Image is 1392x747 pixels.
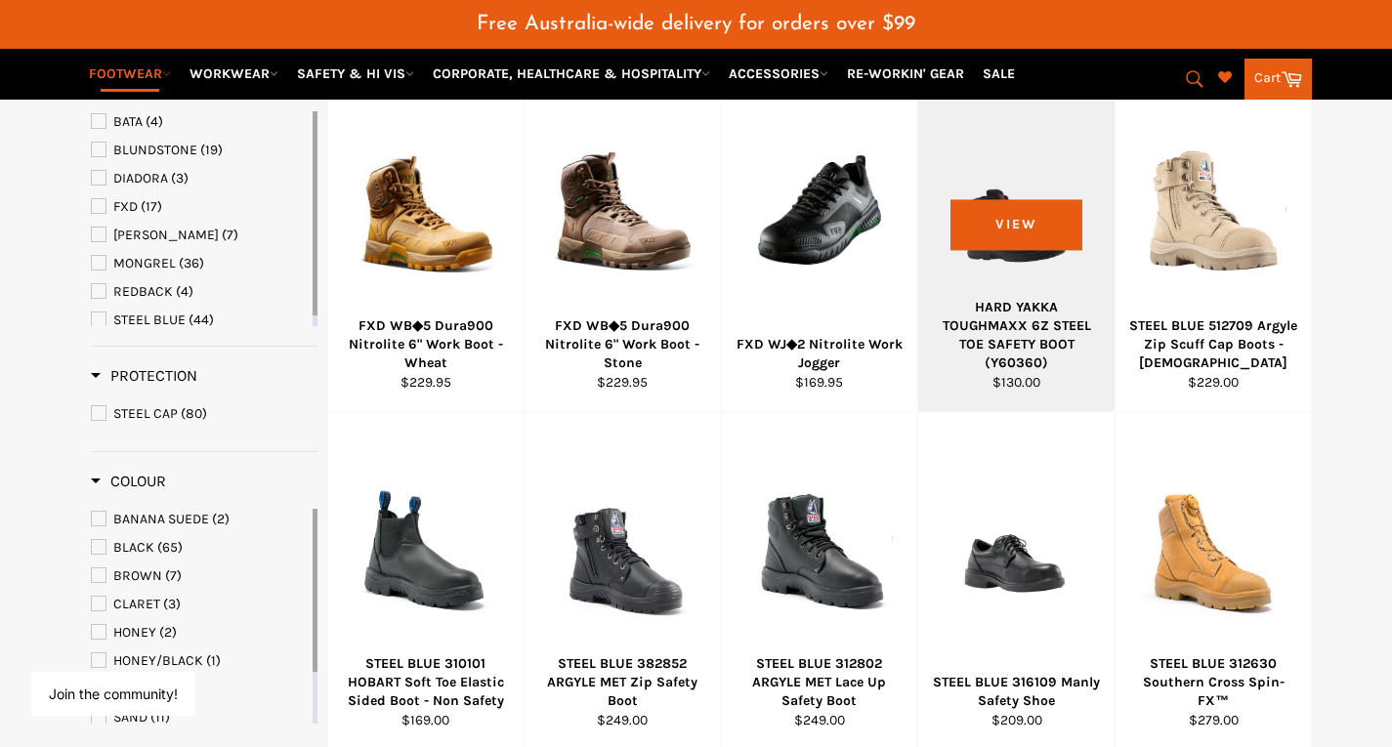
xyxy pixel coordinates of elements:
[49,685,178,702] button: Join the community!
[91,225,309,246] a: MACK
[1127,654,1299,711] div: STEEL BLUE 312630 Southern Cross Spin-FX™
[113,405,178,422] span: STEEL CAP
[340,654,512,711] div: STEEL BLUE 310101 HOBART Soft Toe Elastic Sided Boot - Non Safety
[113,283,173,300] span: REDBACK
[289,57,422,91] a: SAFETY & HI VIS
[91,509,309,530] a: BANANA SUEDE
[159,624,177,641] span: (2)
[182,57,286,91] a: WORKWEAR
[91,196,309,218] a: FXD
[1244,59,1312,100] a: Cart
[179,255,204,271] span: (36)
[113,227,219,243] span: [PERSON_NAME]
[537,654,709,711] div: STEEL BLUE 382852 ARGYLE MET Zip Safety Boot
[91,622,309,643] a: HONEY
[113,709,148,726] span: SAND
[917,74,1115,412] a: HARD YAKKA TOUGHMAXX 6Z STEEL TOE SAFETY BOOT (Y60360)HARD YAKKA TOUGHMAXX 6Z STEEL TOE SAFETY BO...
[113,311,186,328] span: STEEL BLUE
[1127,316,1299,373] div: STEEL BLUE 512709 Argyle Zip Scuff Cap Boots - [DEMOGRAPHIC_DATA]
[91,366,197,385] span: Protection
[721,74,918,412] a: FXD WJ◆2 Nitrolite Work JoggerFXD WJ◆2 Nitrolite Work Jogger$169.95
[91,366,197,386] h3: Protection
[176,283,193,300] span: (4)
[721,57,836,91] a: ACCESSORIES
[200,142,223,158] span: (19)
[165,567,182,584] span: (7)
[91,168,309,189] a: DIADORA
[113,142,197,158] span: BLUNDSTONE
[537,316,709,373] div: FXD WB◆5 Dura900 Nitrolite 6" Work Boot - Stone
[91,565,309,587] a: BROWN
[91,537,309,559] a: BLACK
[113,596,160,612] span: CLARET
[113,511,209,527] span: BANANA SUEDE
[91,472,166,490] span: Colour
[91,140,309,161] a: BLUNDSTONE
[91,403,317,425] a: STEEL CAP
[91,707,309,728] a: SAND
[975,57,1023,91] a: SALE
[91,679,309,700] a: PINK
[91,253,309,274] a: MONGREL
[181,405,207,422] span: (80)
[91,111,309,133] a: BATA
[91,310,309,331] a: STEEL BLUE
[222,227,238,243] span: (7)
[91,472,166,491] h3: Colour
[839,57,972,91] a: RE-WORKIN' GEAR
[113,567,162,584] span: BROWN
[91,650,309,672] a: HONEY/BLACK
[113,539,154,556] span: BLACK
[113,170,168,187] span: DIADORA
[113,652,203,669] span: HONEY/BLACK
[113,624,156,641] span: HONEY
[425,57,718,91] a: CORPORATE, HEALTHCARE & HOSPITALITY
[171,170,189,187] span: (3)
[91,281,309,303] a: REDBACK
[91,594,309,615] a: CLARET
[734,654,906,711] div: STEEL BLUE 312802 ARGYLE MET Lace Up Safety Boot
[477,14,915,34] span: Free Australia-wide delivery for orders over $99
[113,255,176,271] span: MONGREL
[327,74,525,412] a: FXD WB◆5 Dura900 Nitrolite 6FXD WB◆5 Dura900 Nitrolite 6" Work Boot - Wheat$229.95
[931,298,1103,373] div: HARD YAKKA TOUGHMAXX 6Z STEEL TOE SAFETY BOOT (Y60360)
[81,57,179,91] a: FOOTWEAR
[340,316,512,373] div: FXD WB◆5 Dura900 Nitrolite 6" Work Boot - Wheat
[113,198,138,215] span: FXD
[206,652,221,669] span: (1)
[524,74,721,412] a: FXD WB◆5 Dura900 Nitrolite 6FXD WB◆5 Dura900 Nitrolite 6" Work Boot - Stone$229.95
[163,596,181,612] span: (3)
[189,311,214,328] span: (44)
[212,511,230,527] span: (2)
[1115,74,1312,412] a: STEEL BLUE 512709 Argyle Zip Scuff Cap Boots - LadiesSTEEL BLUE 512709 Argyle Zip Scuff Cap Boots...
[931,673,1103,711] div: STEEL BLUE 316109 Manly Safety Shoe
[734,335,906,373] div: FXD WJ◆2 Nitrolite Work Jogger
[113,113,143,130] span: BATA
[157,539,183,556] span: (65)
[146,113,163,130] span: (4)
[150,709,170,726] span: (11)
[141,198,162,215] span: (17)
